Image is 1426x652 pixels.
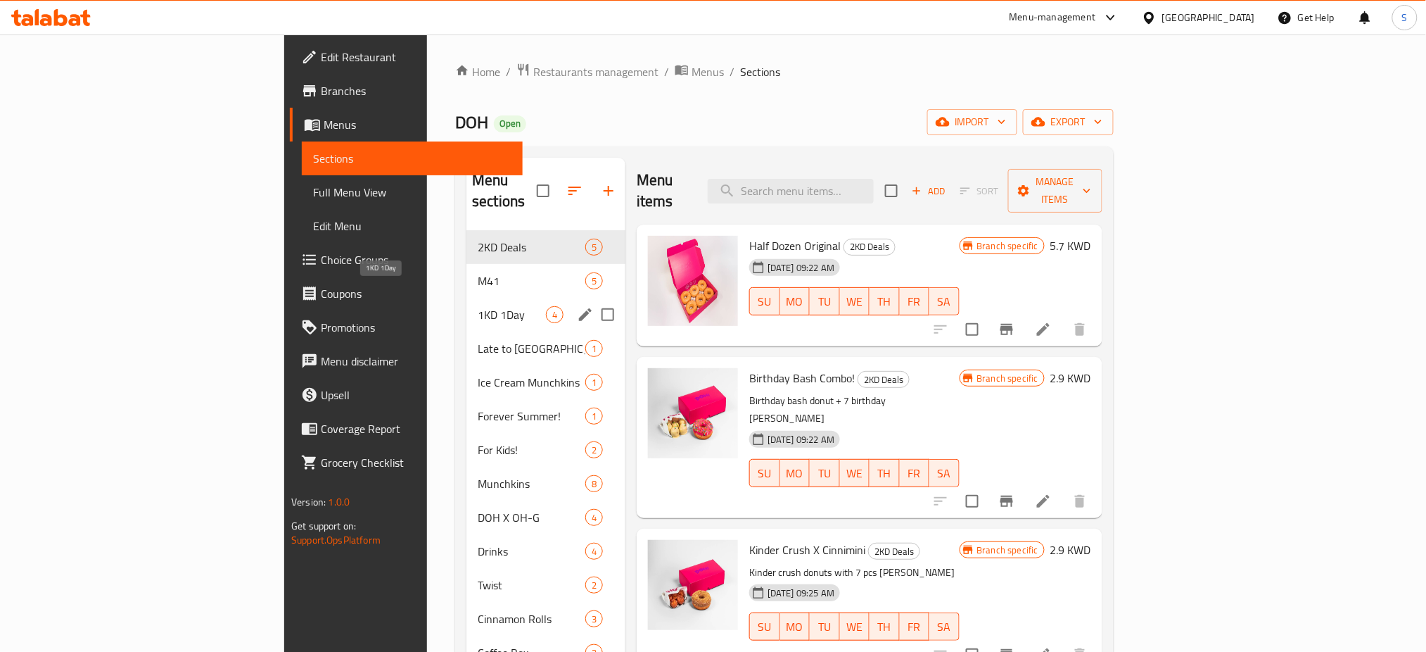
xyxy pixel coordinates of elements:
div: Menu-management [1010,9,1096,26]
div: For Kids!2 [466,433,625,467]
span: Select all sections [528,176,558,206]
div: items [585,272,603,289]
span: FR [905,617,924,637]
span: 1 [586,410,602,423]
span: Select section first [951,180,1008,202]
div: 2KD Deals [478,239,585,256]
button: delete [1063,484,1097,518]
h6: 5.7 KWD [1050,236,1091,256]
span: 1KD 1Day [478,306,546,323]
div: Forever Summer! [478,408,585,425]
span: Branch specific [972,372,1044,385]
span: WE [846,463,865,484]
span: Menu disclaimer [321,353,511,370]
div: items [585,374,603,391]
span: Select to update [957,487,987,516]
div: Cinnamon Rolls3 [466,602,625,636]
span: WE [846,617,865,637]
span: SA [935,463,954,484]
button: WE [840,459,870,487]
span: 2 [586,444,602,457]
nav: breadcrumb [455,63,1114,81]
span: Promotions [321,319,511,336]
span: DOH X OH-G [478,509,585,526]
span: Get support on: [291,517,356,535]
span: 1 [586,376,602,389]
button: SA [929,287,960,315]
button: MO [780,613,810,641]
span: SA [935,291,954,312]
div: items [585,543,603,560]
h2: Menu items [637,170,691,212]
span: For Kids! [478,441,585,458]
button: edit [575,304,596,325]
span: [DATE] 09:22 AM [762,433,840,446]
span: 2KD Deals [869,544,919,560]
span: Select section [877,176,906,206]
span: Version: [291,493,326,511]
span: [DATE] 09:22 AM [762,261,840,275]
span: export [1034,113,1102,131]
h6: 2.9 KWD [1050,540,1091,560]
button: SU [749,287,779,315]
img: Kinder Crush X Cinnimini [648,540,738,630]
div: items [585,475,603,492]
div: Late to Dubai! [478,340,585,357]
span: TU [815,463,834,484]
span: TH [875,617,894,637]
div: Ice Cream Munchkins1 [466,365,625,399]
span: MO [786,617,805,637]
span: Full Menu View [313,184,511,201]
span: Add [910,183,948,199]
div: Munchkins [478,475,585,492]
button: FR [900,459,930,487]
span: Cinnamon Rolls [478,610,585,627]
a: Coverage Report [290,412,523,446]
span: 5 [586,275,602,288]
span: 1.0.0 [329,493,350,511]
button: MO [780,287,810,315]
a: Branches [290,74,523,108]
span: Branches [321,82,511,99]
button: TU [810,459,840,487]
button: Add section [592,174,625,208]
span: WE [846,291,865,312]
button: MO [780,459,810,487]
span: Ice Cream Munchkins [478,374,585,391]
span: 2KD Deals [858,372,909,388]
span: Edit Menu [313,218,511,234]
h6: 2.9 KWD [1050,368,1091,388]
span: M41 [478,272,585,289]
span: Upsell [321,387,511,403]
span: import [938,113,1006,131]
span: S [1402,10,1408,25]
div: Twist2 [466,568,625,602]
button: Branch-specific-item [990,484,1024,518]
div: [GEOGRAPHIC_DATA] [1162,10,1255,25]
a: Support.OpsPlatform [291,531,381,549]
span: 2KD Deals [844,239,895,255]
span: 1 [586,342,602,356]
div: 1KD 1Day4edit [466,298,625,332]
div: Munchkins8 [466,467,625,501]
span: Edit Restaurant [321,49,511,65]
div: 2KD Deals [858,371,910,388]
span: SU [756,463,774,484]
span: Birthday Bash Combo! [749,368,855,389]
span: 8 [586,477,602,491]
span: MO [786,463,805,484]
button: delete [1063,313,1097,346]
span: Menus [324,116,511,133]
span: Branch specific [972,544,1044,557]
span: Choice Groups [321,251,511,268]
span: TU [815,291,834,312]
span: Half Dozen Original [749,235,841,256]
span: 2 [586,579,602,592]
span: Coupons [321,285,511,302]
a: Menu disclaimer [290,344,523,378]
span: Manage items [1019,173,1091,208]
span: Restaurants management [533,63,658,80]
span: Coverage Report [321,420,511,437]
